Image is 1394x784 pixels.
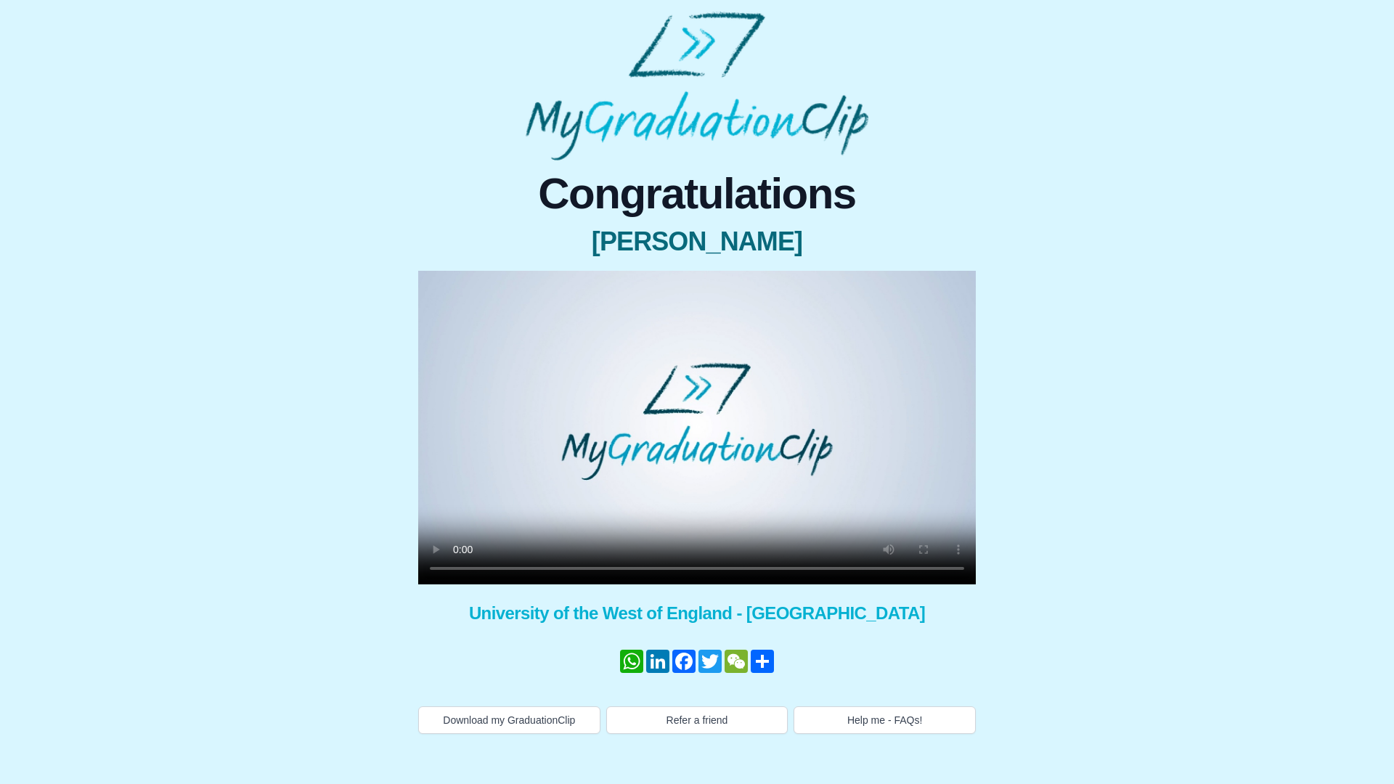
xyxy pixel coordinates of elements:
a: WhatsApp [619,650,645,673]
img: MyGraduationClip [526,12,868,160]
a: LinkedIn [645,650,671,673]
button: Help me - FAQs! [794,706,976,734]
span: [PERSON_NAME] [418,227,976,256]
a: Facebook [671,650,697,673]
a: WeChat [723,650,749,673]
span: Congratulations [418,172,976,216]
button: Download my GraduationClip [418,706,600,734]
span: University of the West of England - [GEOGRAPHIC_DATA] [418,602,976,625]
a: Twitter [697,650,723,673]
button: Refer a friend [606,706,788,734]
a: Share [749,650,775,673]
